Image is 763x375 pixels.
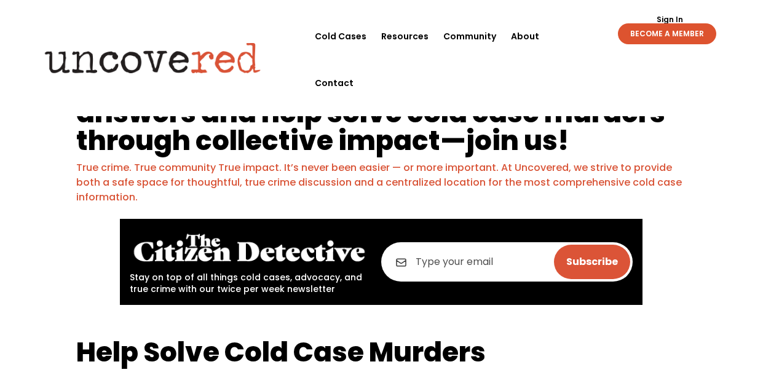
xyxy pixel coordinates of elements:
a: Cold Cases [315,13,366,60]
img: The Citizen Detective [130,229,369,269]
input: Type your email [381,242,633,282]
a: Sign In [650,16,690,23]
h1: Help Solve Cold Case Murders [76,338,687,372]
a: About [511,13,539,60]
a: BECOME A MEMBER [618,23,716,44]
a: Resources [381,13,429,60]
a: join us [466,122,558,159]
a: Contact [315,60,354,106]
div: Stay on top of all things cold cases, advocacy, and true crime with our twice per week newsletter [130,229,369,295]
input: Subscribe [554,245,630,279]
a: Community [443,13,496,60]
img: Uncovered logo [34,34,271,82]
a: True crime. True community True impact. It’s never been easier — or more important. At Uncovered,... [76,160,682,204]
